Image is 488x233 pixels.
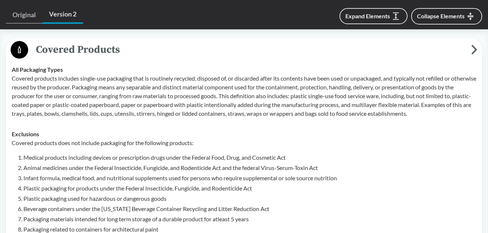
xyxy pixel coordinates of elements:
[12,66,63,73] strong: All Packaging Types
[42,6,83,24] a: Version 2
[23,204,476,213] li: Beverage containers under the [US_STATE] Beverage Container Recycling and Litter Reduction Act
[8,41,480,59] button: Covered Products
[6,7,42,23] a: Original
[23,194,476,203] li: Plastic packaging used for hazardous or dangerous goods
[23,174,476,182] li: Infant formula, medical food, and nutritional supplements used for persons who require supplement...
[23,184,476,193] li: Plastic packaging for products under the Federal Insecticide, Fungicide, and Rodenticide Act
[12,74,476,118] p: Covered products includes single-use packaging that is routinely recycled, disposed of, or discar...
[23,153,476,162] li: Medical products including devices or prescription drugs under the Federal Food, Drug, and Cosmet...
[28,41,471,58] span: Covered Products
[339,8,408,24] button: Expand Elements
[411,8,482,25] button: Collapse Elements
[12,138,476,147] p: Covered products does not include packaging for the following products:
[12,130,39,137] strong: Exclusions
[23,215,476,223] li: Packaging materials intended for long term storage of a durable product for atleast 5 years
[23,163,476,172] li: Animal medicines under the Federal Insecticide, Fungicide, and Rodenticide Act and the federal Vi...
